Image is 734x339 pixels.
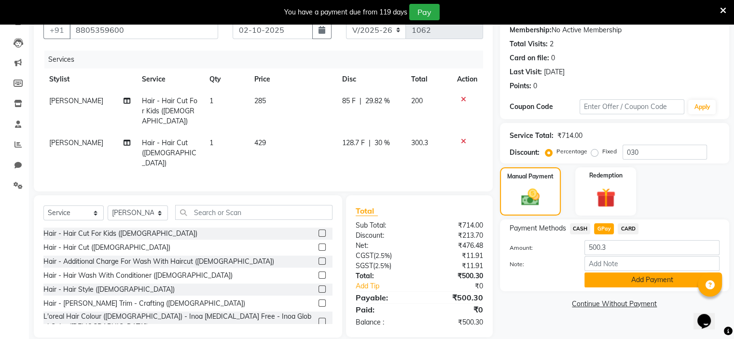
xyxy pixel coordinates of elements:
[348,220,419,231] div: Sub Total:
[507,172,554,181] label: Manual Payment
[419,241,490,251] div: ₹476.48
[550,39,554,49] div: 2
[510,39,548,49] div: Total Visits:
[510,25,552,35] div: Membership:
[557,131,582,141] div: ₹714.00
[43,271,233,281] div: Hair - Hair Wash With Conditioner ([DEMOGRAPHIC_DATA])
[175,205,332,220] input: Search or Scan
[431,281,490,291] div: ₹0
[254,96,266,105] span: 285
[348,241,419,251] div: Net:
[365,96,390,106] span: 29.82 %
[411,138,428,147] span: 300.3
[254,138,266,147] span: 429
[510,148,540,158] div: Discount:
[43,285,175,295] div: Hair - Hair Style ([DEMOGRAPHIC_DATA])
[510,67,542,77] div: Last Visit:
[43,21,70,39] button: +91
[451,68,483,90] th: Action
[49,96,103,105] span: [PERSON_NAME]
[142,96,197,125] span: Hair - Hair Cut For Kids ([DEMOGRAPHIC_DATA])
[693,300,724,329] iframe: chat widget
[419,231,490,241] div: ₹213.70
[510,81,531,91] div: Points:
[348,281,431,291] a: Add Tip
[510,25,720,35] div: No Active Membership
[209,96,213,105] span: 1
[570,223,591,234] span: CASH
[348,317,419,327] div: Balance :
[419,271,490,281] div: ₹500.30
[43,257,274,267] div: Hair - Additional Charge For Wash With Haircut ([DEMOGRAPHIC_DATA])
[43,229,197,239] div: Hair - Hair Cut For Kids ([DEMOGRAPHIC_DATA])
[584,240,720,255] input: Amount
[594,223,614,234] span: GPay
[409,4,440,20] button: Pay
[44,51,490,68] div: Services
[419,220,490,231] div: ₹714.00
[336,68,405,90] th: Disc
[618,223,638,234] span: CARD
[419,304,490,315] div: ₹0
[249,68,336,90] th: Price
[356,251,374,260] span: CGST
[590,186,622,210] img: _gift.svg
[556,147,587,156] label: Percentage
[411,96,423,105] span: 200
[419,261,490,271] div: ₹11.91
[43,68,136,90] th: Stylist
[348,251,419,261] div: ( )
[419,317,490,327] div: ₹500.30
[419,251,490,261] div: ₹11.91
[510,102,580,112] div: Coupon Code
[510,131,554,141] div: Service Total:
[589,171,623,180] label: Redemption
[375,252,390,259] span: 2.5%
[533,81,537,91] div: 0
[374,138,390,148] span: 30 %
[360,96,361,106] span: |
[142,138,196,167] span: Hair - Hair Cut ([DEMOGRAPHIC_DATA])
[584,272,720,287] button: Add Payment
[209,138,213,147] span: 1
[356,206,378,216] span: Total
[502,244,577,252] label: Amount:
[510,223,566,233] span: Payment Methods
[204,68,249,90] th: Qty
[348,292,419,303] div: Payable:
[356,261,373,270] span: SGST
[375,262,389,270] span: 2.5%
[43,243,170,253] div: Hair - Hair Cut ([DEMOGRAPHIC_DATA])
[502,260,577,269] label: Note:
[502,299,727,309] a: Continue Without Payment
[688,100,716,114] button: Apply
[369,138,371,148] span: |
[584,256,720,271] input: Add Note
[515,187,545,208] img: _cash.svg
[69,21,218,39] input: Search by Name/Mobile/Email/Code
[551,53,555,63] div: 0
[405,68,451,90] th: Total
[510,53,549,63] div: Card on file:
[348,261,419,271] div: ( )
[342,138,365,148] span: 128.7 F
[602,147,617,156] label: Fixed
[348,231,419,241] div: Discount:
[419,292,490,303] div: ₹500.30
[136,68,204,90] th: Service
[544,67,565,77] div: [DATE]
[43,312,315,332] div: L'oreal Hair Colour ([DEMOGRAPHIC_DATA]) - Inoa [MEDICAL_DATA] Free - Inoa Global Color ([DEMOGRA...
[284,7,407,17] div: You have a payment due from 119 days
[580,99,685,114] input: Enter Offer / Coupon Code
[49,138,103,147] span: [PERSON_NAME]
[43,298,245,309] div: Hair - [PERSON_NAME] Trim - Crafting ([DEMOGRAPHIC_DATA])
[348,271,419,281] div: Total:
[342,96,356,106] span: 85 F
[348,304,419,315] div: Paid:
